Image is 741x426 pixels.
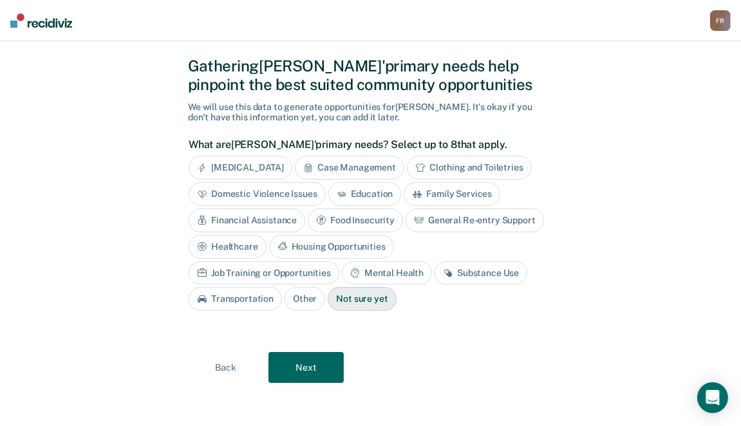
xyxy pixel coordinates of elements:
button: Next [268,352,344,383]
div: Substance Use [435,261,527,285]
div: Transportation [189,287,282,311]
div: Financial Assistance [189,208,305,232]
div: We will use this data to generate opportunities for [PERSON_NAME] . It's okay if you don't have t... [188,102,553,124]
div: Other [285,287,325,311]
div: F R [710,10,731,31]
div: Family Services [404,182,500,206]
div: Not sure yet [328,287,396,311]
div: Education [328,182,402,206]
div: Domestic Violence Issues [189,182,326,206]
div: Gathering [PERSON_NAME]' primary needs help pinpoint the best suited community opportunities [188,57,553,94]
div: Clothing and Toiletries [407,156,532,180]
div: Case Management [295,156,404,180]
div: Healthcare [189,235,267,259]
div: Food Insecurity [308,208,403,232]
div: Open Intercom Messenger [697,382,728,413]
div: Mental Health [342,261,432,285]
label: What are [PERSON_NAME]' primary needs? Select up to 8 that apply. [189,138,546,151]
div: Housing Opportunities [269,235,394,259]
div: General Re-entry Support [406,208,544,232]
button: Back [188,352,263,383]
img: Recidiviz [10,14,72,28]
div: Job Training or Opportunities [189,261,339,285]
button: FR [710,10,731,31]
div: [MEDICAL_DATA] [189,156,292,180]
